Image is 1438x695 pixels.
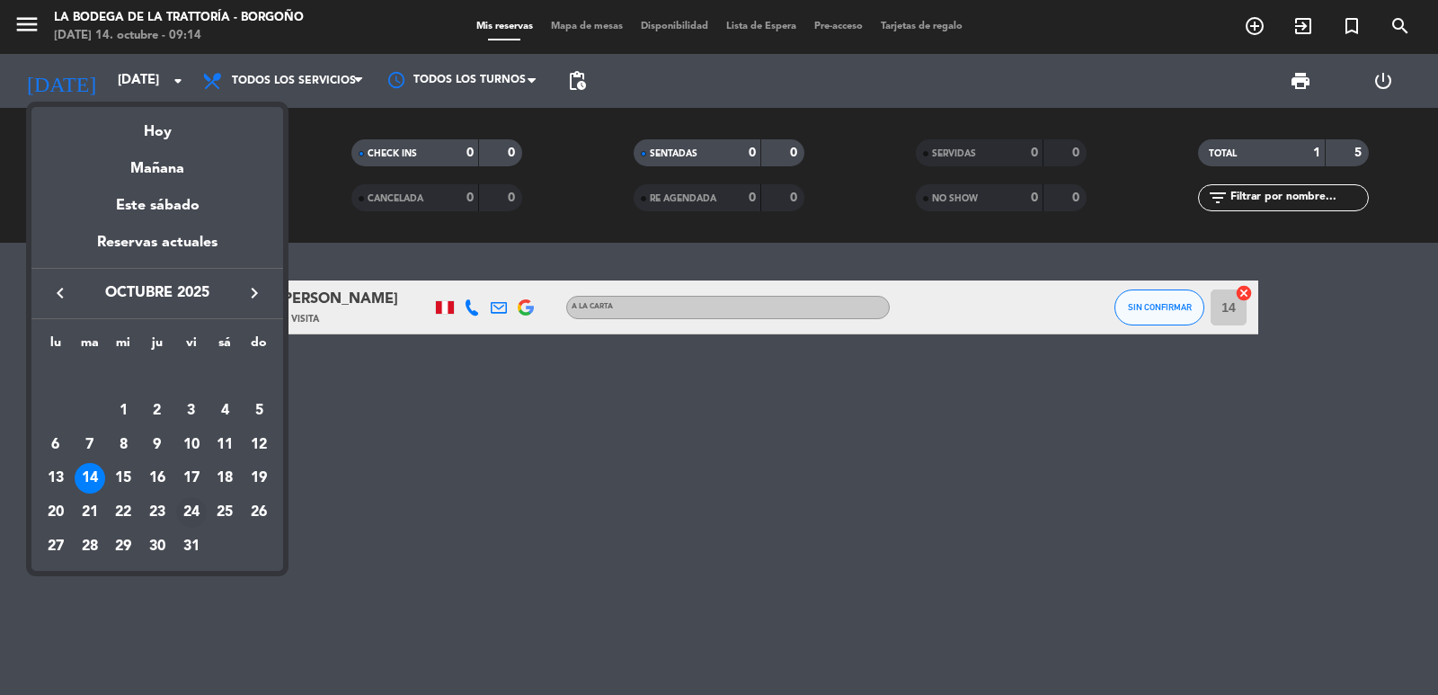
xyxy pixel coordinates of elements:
div: 4 [209,396,240,426]
td: 22 de octubre de 2025 [106,495,140,530]
div: 15 [108,463,138,494]
th: sábado [209,333,243,361]
div: 30 [142,531,173,562]
td: 23 de octubre de 2025 [140,495,174,530]
td: 9 de octubre de 2025 [140,428,174,462]
td: 10 de octubre de 2025 [174,428,209,462]
div: Este sábado [31,181,283,231]
div: 31 [176,531,207,562]
div: 2 [142,396,173,426]
td: 29 de octubre de 2025 [106,530,140,564]
td: 3 de octubre de 2025 [174,394,209,428]
div: 20 [40,497,71,528]
div: 6 [40,430,71,460]
span: octubre 2025 [76,281,238,305]
div: 13 [40,463,71,494]
div: 26 [244,497,274,528]
div: 7 [75,430,105,460]
div: 25 [209,497,240,528]
div: 11 [209,430,240,460]
div: 19 [244,463,274,494]
div: 10 [176,430,207,460]
td: 16 de octubre de 2025 [140,461,174,495]
div: 14 [75,463,105,494]
button: keyboard_arrow_right [238,281,271,305]
td: 2 de octubre de 2025 [140,394,174,428]
i: keyboard_arrow_left [49,282,71,304]
div: 3 [176,396,207,426]
td: 7 de octubre de 2025 [73,428,107,462]
div: 22 [108,497,138,528]
th: martes [73,333,107,361]
td: 1 de octubre de 2025 [106,394,140,428]
div: 1 [108,396,138,426]
div: Reservas actuales [31,231,283,268]
td: 25 de octubre de 2025 [209,495,243,530]
div: Mañana [31,144,283,181]
div: 28 [75,531,105,562]
div: 23 [142,497,173,528]
td: 20 de octubre de 2025 [39,495,73,530]
td: 31 de octubre de 2025 [174,530,209,564]
td: 11 de octubre de 2025 [209,428,243,462]
td: 21 de octubre de 2025 [73,495,107,530]
td: 19 de octubre de 2025 [242,461,276,495]
th: jueves [140,333,174,361]
td: 13 de octubre de 2025 [39,461,73,495]
td: 15 de octubre de 2025 [106,461,140,495]
div: 9 [142,430,173,460]
div: 18 [209,463,240,494]
td: 24 de octubre de 2025 [174,495,209,530]
div: 8 [108,430,138,460]
div: 12 [244,430,274,460]
div: 29 [108,531,138,562]
td: 4 de octubre de 2025 [209,394,243,428]
div: 27 [40,531,71,562]
td: 17 de octubre de 2025 [174,461,209,495]
div: 5 [244,396,274,426]
button: keyboard_arrow_left [44,281,76,305]
th: domingo [242,333,276,361]
td: 6 de octubre de 2025 [39,428,73,462]
td: 26 de octubre de 2025 [242,495,276,530]
td: 8 de octubre de 2025 [106,428,140,462]
td: 18 de octubre de 2025 [209,461,243,495]
div: 17 [176,463,207,494]
div: Hoy [31,107,283,144]
th: viernes [174,333,209,361]
th: miércoles [106,333,140,361]
i: keyboard_arrow_right [244,282,265,304]
div: 21 [75,497,105,528]
div: 16 [142,463,173,494]
td: 12 de octubre de 2025 [242,428,276,462]
td: 14 de octubre de 2025 [73,461,107,495]
td: 28 de octubre de 2025 [73,530,107,564]
td: 27 de octubre de 2025 [39,530,73,564]
th: lunes [39,333,73,361]
td: 5 de octubre de 2025 [242,394,276,428]
td: OCT. [39,360,276,394]
td: 30 de octubre de 2025 [140,530,174,564]
div: 24 [176,497,207,528]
